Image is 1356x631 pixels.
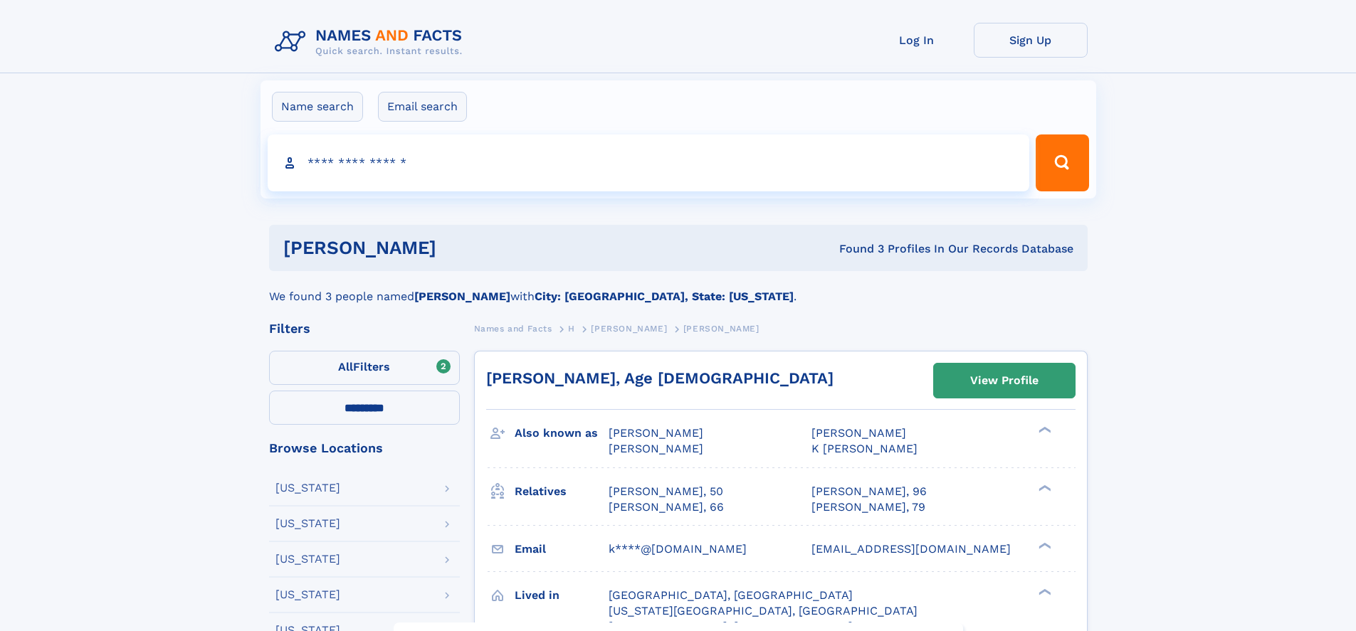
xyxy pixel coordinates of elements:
[638,241,1073,257] div: Found 3 Profiles In Our Records Database
[1035,541,1052,550] div: ❯
[1036,134,1088,191] button: Search Button
[609,604,918,617] span: [US_STATE][GEOGRAPHIC_DATA], [GEOGRAPHIC_DATA]
[591,324,667,334] span: [PERSON_NAME]
[568,319,575,337] a: H
[515,421,609,445] h3: Also known as
[1035,587,1052,596] div: ❯
[609,426,703,440] span: [PERSON_NAME]
[811,426,906,440] span: [PERSON_NAME]
[269,23,474,61] img: Logo Names and Facts
[414,290,510,303] b: [PERSON_NAME]
[811,484,927,499] a: [PERSON_NAME], 96
[811,499,925,515] a: [PERSON_NAME], 79
[515,479,609,504] h3: Relatives
[474,319,552,337] a: Names and Facts
[272,92,363,122] label: Name search
[283,239,638,257] h1: [PERSON_NAME]
[378,92,467,122] label: Email search
[1035,425,1052,435] div: ❯
[811,442,918,455] span: K [PERSON_NAME]
[275,518,340,529] div: [US_STATE]
[515,537,609,561] h3: Email
[269,351,460,385] label: Filters
[268,134,1030,191] input: search input
[609,588,853,602] span: [GEOGRAPHIC_DATA], [GEOGRAPHIC_DATA]
[860,23,974,58] a: Log In
[275,589,340,600] div: [US_STATE]
[269,442,460,455] div: Browse Locations
[269,271,1088,305] div: We found 3 people named with .
[811,542,1011,556] span: [EMAIL_ADDRESS][DOMAIN_NAME]
[974,23,1088,58] a: Sign Up
[568,324,575,334] span: H
[591,319,667,337] a: [PERSON_NAME]
[515,583,609,608] h3: Lived in
[683,324,760,334] span: [PERSON_NAME]
[486,369,834,387] a: [PERSON_NAME], Age [DEMOGRAPHIC_DATA]
[609,499,724,515] a: [PERSON_NAME], 66
[970,364,1039,397] div: View Profile
[275,482,340,494] div: [US_STATE]
[338,360,353,373] span: All
[275,553,340,565] div: [US_STATE]
[934,364,1075,398] a: View Profile
[609,484,723,499] a: [PERSON_NAME], 50
[1035,483,1052,492] div: ❯
[535,290,794,303] b: City: [GEOGRAPHIC_DATA], State: [US_STATE]
[609,442,703,455] span: [PERSON_NAME]
[269,322,460,335] div: Filters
